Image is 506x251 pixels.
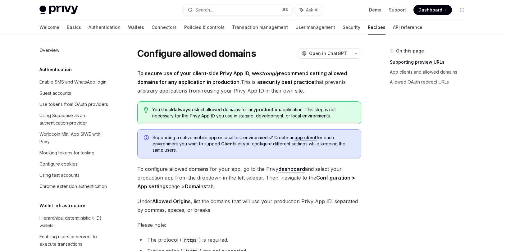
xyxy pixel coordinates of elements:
[278,166,305,172] a: dashboard
[343,20,360,35] a: Security
[39,20,59,35] a: Welcome
[184,4,292,16] button: Search...⌘K
[295,4,323,16] button: Ask AI
[390,77,472,87] a: Allowed OAuth redirect URLs
[389,7,406,13] a: Support
[390,67,472,77] a: App clients and allowed domains
[368,20,385,35] a: Recipes
[67,20,81,35] a: Basics
[137,69,361,95] span: This is a that prevents arbitrary applications from reusing your Privy App ID in their own site.
[457,5,467,15] button: Toggle dark mode
[34,110,114,129] a: Using Supabase as an authentication provider
[144,135,150,141] svg: Info
[259,70,279,76] em: strongly
[34,170,114,181] a: Using test accounts
[182,237,199,244] code: https
[39,171,80,179] div: Using test accounts
[39,78,107,86] div: Enable SMS and WhatsApp login
[294,135,317,140] a: app client
[418,7,442,13] span: Dashboard
[39,149,94,157] div: Mocking tokens for testing
[39,214,110,229] div: Hierarchical deterministic (HD) wallets
[39,6,78,14] img: light logo
[34,231,114,250] a: Enabling users or servers to execute transactions
[295,20,335,35] a: User management
[137,165,361,191] span: To configure allowed domains for your app, go to the Privy and select your production app from th...
[34,99,114,110] a: Use tokens from OAuth providers
[39,160,78,168] div: Configure cookies
[152,107,354,119] span: You should restrict allowed domains for any application. This step is not necessary for the Privy...
[153,135,355,153] span: Supporting a native mobile app or local test environments? Create an for each environment you wan...
[369,7,381,13] a: Demo
[34,147,114,158] a: Mocking tokens for testing
[175,107,190,112] strong: always
[413,5,452,15] a: Dashboard
[39,130,110,145] div: Worldcoin Mini App SIWE with Privy
[195,6,213,14] div: Search...
[39,47,59,54] div: Overview
[137,70,347,85] strong: To secure use of your client-side Privy App ID, we recommend setting allowed domains for any appl...
[137,48,256,59] h1: Configure allowed domains
[309,50,347,57] span: Open in ChatGPT
[34,212,114,231] a: Hierarchical deterministic (HD) wallets
[34,76,114,88] a: Enable SMS and WhatsApp login
[306,7,318,13] span: Ask AI
[390,57,472,67] a: Supporting preview URLs
[260,79,314,85] strong: security best practice
[34,45,114,56] a: Overview
[39,101,108,108] div: Use tokens from OAuth providers
[39,112,110,127] div: Using Supabase as an authentication provider
[152,198,191,204] strong: Allowed Origins
[393,20,422,35] a: API reference
[34,129,114,147] a: Worldcoin Mini App SIWE with Privy
[34,158,114,170] a: Configure cookies
[89,20,121,35] a: Authentication
[137,235,361,244] li: The protocol ( ) is required.
[152,20,177,35] a: Connectors
[298,48,351,59] button: Open in ChatGPT
[144,107,148,113] svg: Tip
[39,233,110,248] div: Enabling users or servers to execute transactions
[137,197,361,214] span: Under , list the domains that will use your production Privy App ID, separated by commas, spaces,...
[34,181,114,192] a: Chrome extension authentication
[282,7,289,12] span: ⌘ K
[128,20,144,35] a: Wallets
[39,89,71,97] div: Guest accounts
[232,20,288,35] a: Transaction management
[39,202,85,209] h5: Wallet infrastructure
[39,66,72,73] h5: Authentication
[396,47,424,55] span: On this page
[256,107,280,112] strong: production
[184,20,225,35] a: Policies & controls
[39,183,107,190] div: Chrome extension authentication
[137,221,361,229] span: Please note:
[185,183,206,189] strong: Domains
[34,88,114,99] a: Guest accounts
[221,141,237,146] strong: Clients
